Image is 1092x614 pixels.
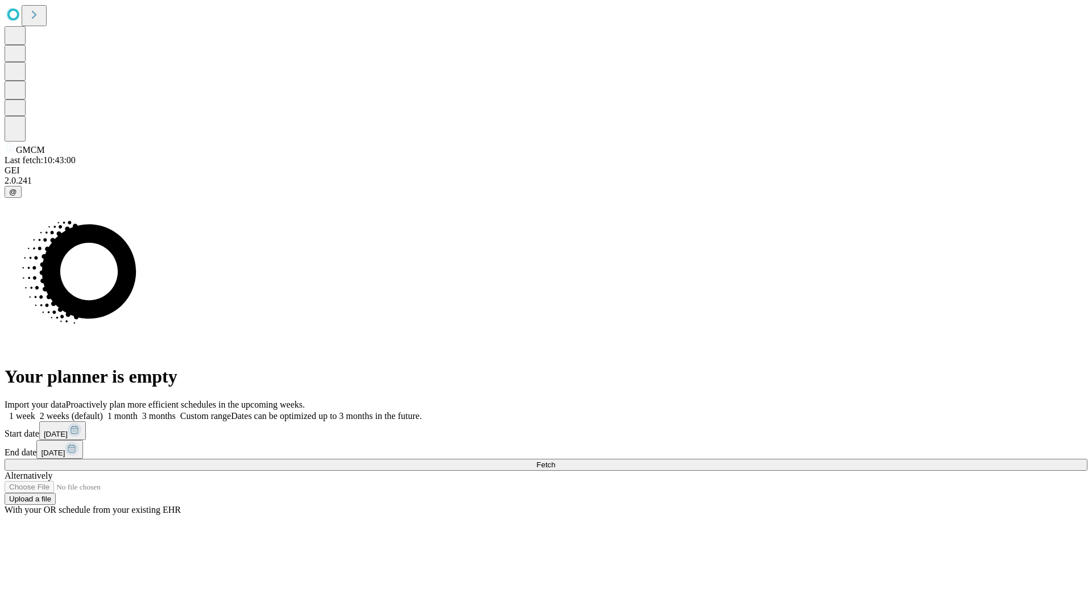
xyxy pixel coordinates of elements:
[107,411,138,421] span: 1 month
[39,421,86,440] button: [DATE]
[5,421,1087,440] div: Start date
[5,155,76,165] span: Last fetch: 10:43:00
[66,400,305,409] span: Proactively plan more efficient schedules in the upcoming weeks.
[5,165,1087,176] div: GEI
[5,186,22,198] button: @
[180,411,231,421] span: Custom range
[41,449,65,457] span: [DATE]
[5,505,181,515] span: With your OR schedule from your existing EHR
[5,471,52,480] span: Alternatively
[16,145,45,155] span: GMCM
[40,411,103,421] span: 2 weeks (default)
[536,460,555,469] span: Fetch
[9,411,35,421] span: 1 week
[231,411,421,421] span: Dates can be optimized up to 3 months in the future.
[5,176,1087,186] div: 2.0.241
[5,459,1087,471] button: Fetch
[9,188,17,196] span: @
[5,493,56,505] button: Upload a file
[5,440,1087,459] div: End date
[5,400,66,409] span: Import your data
[5,366,1087,387] h1: Your planner is empty
[44,430,68,438] span: [DATE]
[142,411,176,421] span: 3 months
[36,440,83,459] button: [DATE]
